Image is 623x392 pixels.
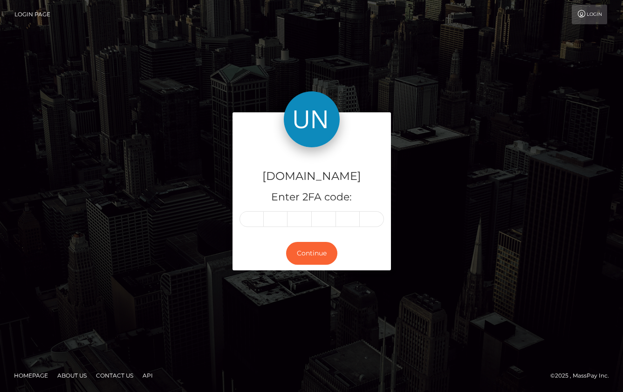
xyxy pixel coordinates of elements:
[92,368,137,383] a: Contact Us
[240,190,384,205] h5: Enter 2FA code:
[550,371,616,381] div: © 2025 , MassPay Inc.
[286,242,337,265] button: Continue
[284,91,340,147] img: Unlockt.me
[139,368,157,383] a: API
[10,368,52,383] a: Homepage
[54,368,90,383] a: About Us
[572,5,607,24] a: Login
[240,168,384,185] h4: [DOMAIN_NAME]
[14,5,50,24] a: Login Page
